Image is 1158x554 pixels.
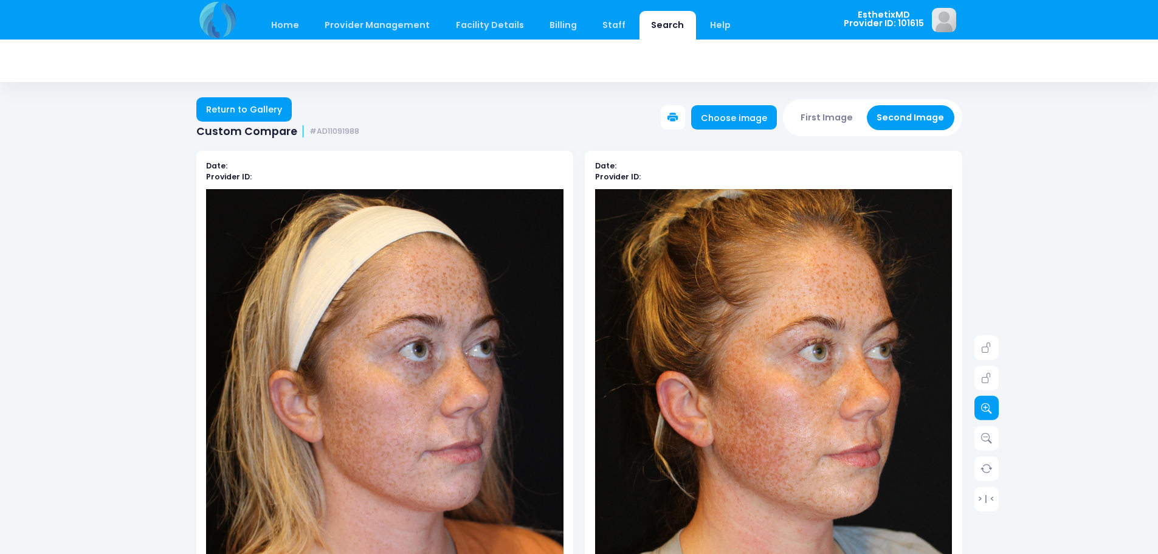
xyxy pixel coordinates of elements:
a: Staff [591,11,638,40]
a: Search [639,11,696,40]
button: Second Image [867,105,954,130]
b: Provider ID: [595,171,641,182]
a: Provider Management [313,11,442,40]
span: EsthetixMD Provider ID: 101615 [844,10,924,28]
a: Facility Details [444,11,536,40]
b: Date: [206,161,227,171]
button: First Image [791,105,863,130]
a: Home [260,11,311,40]
a: > | < [974,486,999,511]
a: Choose image [691,105,777,130]
a: Billing [537,11,588,40]
b: Date: [595,161,616,171]
b: Provider ID: [206,171,252,182]
small: #AD11091988 [309,127,359,136]
img: image [932,8,956,32]
span: Custom Compare [196,125,297,138]
a: Help [698,11,742,40]
a: Return to Gallery [196,97,292,122]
